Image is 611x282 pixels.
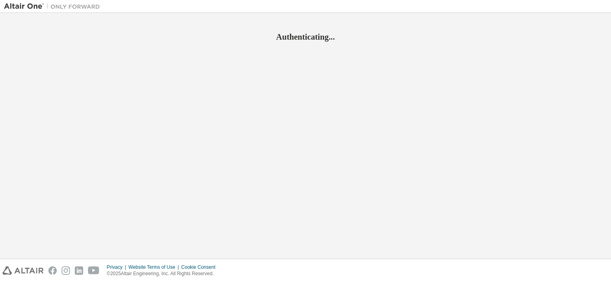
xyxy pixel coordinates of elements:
[128,264,181,270] div: Website Terms of Use
[48,266,57,275] img: facebook.svg
[88,266,100,275] img: youtube.svg
[107,264,128,270] div: Privacy
[62,266,70,275] img: instagram.svg
[107,270,220,277] p: © 2025 Altair Engineering, Inc. All Rights Reserved.
[4,32,607,42] h2: Authenticating...
[2,266,44,275] img: altair_logo.svg
[75,266,83,275] img: linkedin.svg
[4,2,104,10] img: Altair One
[181,264,220,270] div: Cookie Consent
